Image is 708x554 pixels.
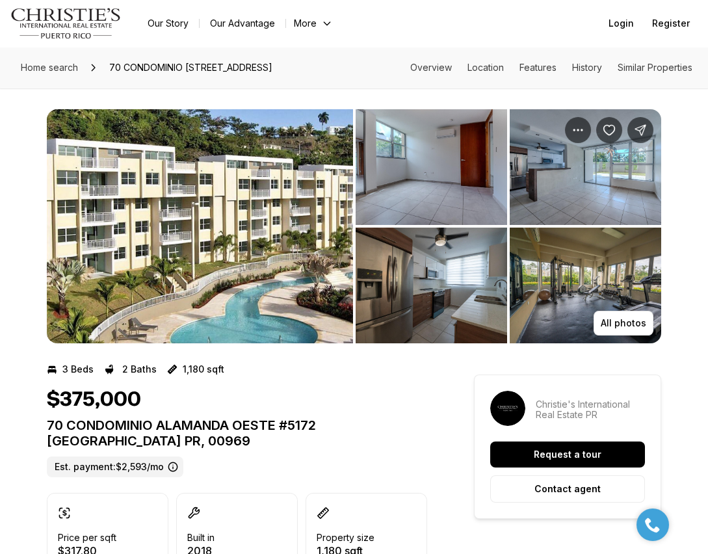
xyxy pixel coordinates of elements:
button: View image gallery [356,228,507,343]
a: Skip to: Location [467,62,504,73]
p: Christie's International Real Estate PR [536,399,645,420]
nav: Page section menu [410,62,692,73]
a: Our Advantage [200,14,285,33]
button: More [286,14,341,33]
a: Skip to: Similar Properties [618,62,692,73]
span: 70 CONDOMINIO [STREET_ADDRESS] [104,57,278,78]
button: View image gallery [510,228,661,343]
button: Save Property: 70 CONDOMINIO ALAMANDA OESTE #5172 [596,117,622,143]
div: Listing Photos [47,109,661,343]
button: Contact agent [490,475,645,503]
button: View image gallery [510,109,661,225]
span: Register [652,18,690,29]
p: Built in [187,533,215,543]
p: Request a tour [534,449,601,460]
p: 70 CONDOMINIO ALAMANDA OESTE #5172 [GEOGRAPHIC_DATA] PR, 00969 [47,417,427,449]
li: 2 of 5 [356,109,662,343]
a: Skip to: Features [519,62,557,73]
p: 1,180 sqft [183,364,224,375]
a: Skip to: History [572,62,602,73]
li: 1 of 5 [47,109,353,343]
h1: $375,000 [47,388,141,412]
button: Register [644,10,698,36]
button: View image gallery [356,109,507,225]
img: logo [10,8,122,39]
p: 2 Baths [122,364,157,375]
button: Request a tour [490,442,645,468]
a: Home search [16,57,83,78]
p: 3 Beds [62,364,94,375]
label: Est. payment: $2,593/mo [47,456,183,477]
button: Property options [565,117,591,143]
button: Share Property: 70 CONDOMINIO ALAMANDA OESTE #5172 [627,117,653,143]
span: Login [609,18,634,29]
a: Skip to: Overview [410,62,452,73]
span: Home search [21,62,78,73]
button: All photos [594,311,653,336]
button: Login [601,10,642,36]
p: Contact agent [534,484,601,494]
button: View image gallery [47,109,353,343]
a: Our Story [137,14,199,33]
p: All photos [601,318,646,328]
p: Property size [317,533,374,543]
p: Price per sqft [58,533,116,543]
